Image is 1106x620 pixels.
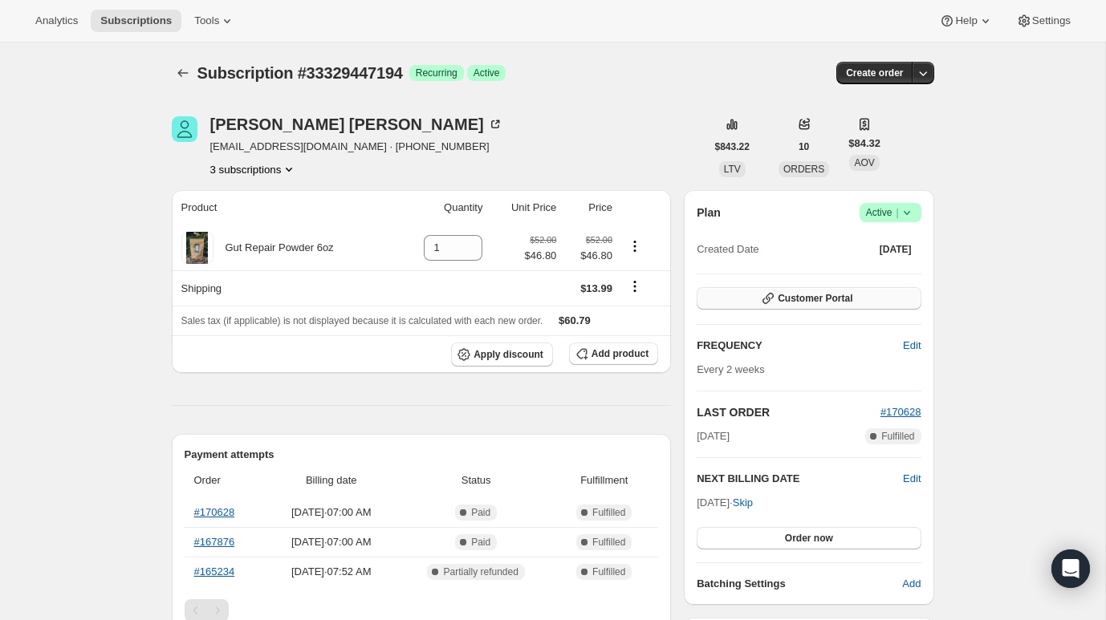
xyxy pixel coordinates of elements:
span: Partially refunded [443,565,518,578]
span: [DATE] · 07:00 AM [270,505,392,521]
span: Tools [194,14,219,27]
span: Fulfilled [592,565,625,578]
button: Shipping actions [622,278,648,295]
button: Subscriptions [91,10,181,32]
button: Apply discount [451,342,553,367]
th: Price [561,190,617,225]
span: AOV [854,157,874,168]
button: Skip [723,490,762,516]
span: Fulfilled [881,430,914,443]
span: [EMAIL_ADDRESS][DOMAIN_NAME] · [PHONE_NUMBER] [210,139,503,155]
h2: Plan [697,205,721,221]
th: Shipping [172,270,396,306]
span: Fulfillment [559,472,649,488]
span: Create order [846,67,903,79]
span: Active [866,205,915,221]
button: Settings [1006,10,1080,32]
button: $843.22 [705,136,759,158]
th: Quantity [396,190,487,225]
span: Created Date [697,241,758,257]
button: Product actions [622,237,648,255]
span: [DATE] · [697,496,753,509]
h2: FREQUENCY [697,338,903,354]
span: 10 [799,140,809,153]
small: $52.00 [530,235,556,245]
span: Billing date [270,472,392,488]
button: Help [929,10,1002,32]
h2: Payment attempts [185,447,659,463]
th: Unit Price [487,190,561,225]
span: Status [402,472,551,488]
span: Paid [471,536,490,549]
span: [DATE] · 07:52 AM [270,564,392,580]
span: Help [955,14,977,27]
span: Add product [592,347,649,360]
button: Edit [903,471,921,487]
span: | [896,206,898,219]
span: Analytics [35,14,78,27]
button: Customer Portal [697,287,921,310]
a: #170628 [194,506,235,518]
span: Every 2 weeks [697,363,765,375]
a: #167876 [194,536,235,548]
h2: NEXT BILLING DATE [697,471,903,487]
span: Active [474,67,500,79]
span: Order now [785,532,833,545]
span: Edit [903,338,921,354]
h6: Batching Settings [697,576,902,592]
span: [DATE] · 07:00 AM [270,534,392,550]
button: Edit [893,333,930,359]
span: LTV [724,164,741,175]
span: Subscription #33329447194 [197,64,403,82]
th: Order [185,463,266,498]
div: Gut Repair Powder 6oz [213,240,334,256]
span: Fulfilled [592,506,625,519]
span: $843.22 [715,140,750,153]
button: Add product [569,342,658,365]
span: Fulfilled [592,536,625,549]
div: [PERSON_NAME] [PERSON_NAME] [210,116,503,132]
span: $13.99 [580,282,612,294]
span: Add [902,576,921,592]
span: Sales tax (if applicable) is not displayed because it is calculated with each new order. [181,315,543,326]
button: Order now [697,527,921,549]
button: Tools [185,10,245,32]
span: [DATE] [880,243,912,256]
span: Subscriptions [100,14,172,27]
button: Product actions [210,161,298,177]
span: ORDERS [783,164,824,175]
span: $60.79 [559,314,591,326]
button: 10 [789,136,819,158]
a: #165234 [194,565,235,577]
a: #170628 [880,406,921,418]
div: Open Intercom Messenger [1051,549,1090,588]
button: Analytics [26,10,87,32]
button: Add [893,571,930,597]
span: $46.80 [525,248,557,264]
th: Product [172,190,396,225]
span: Settings [1032,14,1071,27]
span: $84.32 [848,136,880,152]
span: Paid [471,506,490,519]
span: Recurring [416,67,457,79]
span: Customer Portal [778,292,852,305]
span: Carol Riggs [172,116,197,142]
small: $52.00 [586,235,612,245]
span: $46.80 [566,248,612,264]
span: Skip [733,495,753,511]
h2: LAST ORDER [697,404,880,420]
button: Create order [836,62,913,84]
button: [DATE] [870,238,921,261]
button: #170628 [880,404,921,420]
span: Apply discount [474,348,543,361]
span: [DATE] [697,428,730,444]
button: Subscriptions [172,62,194,84]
